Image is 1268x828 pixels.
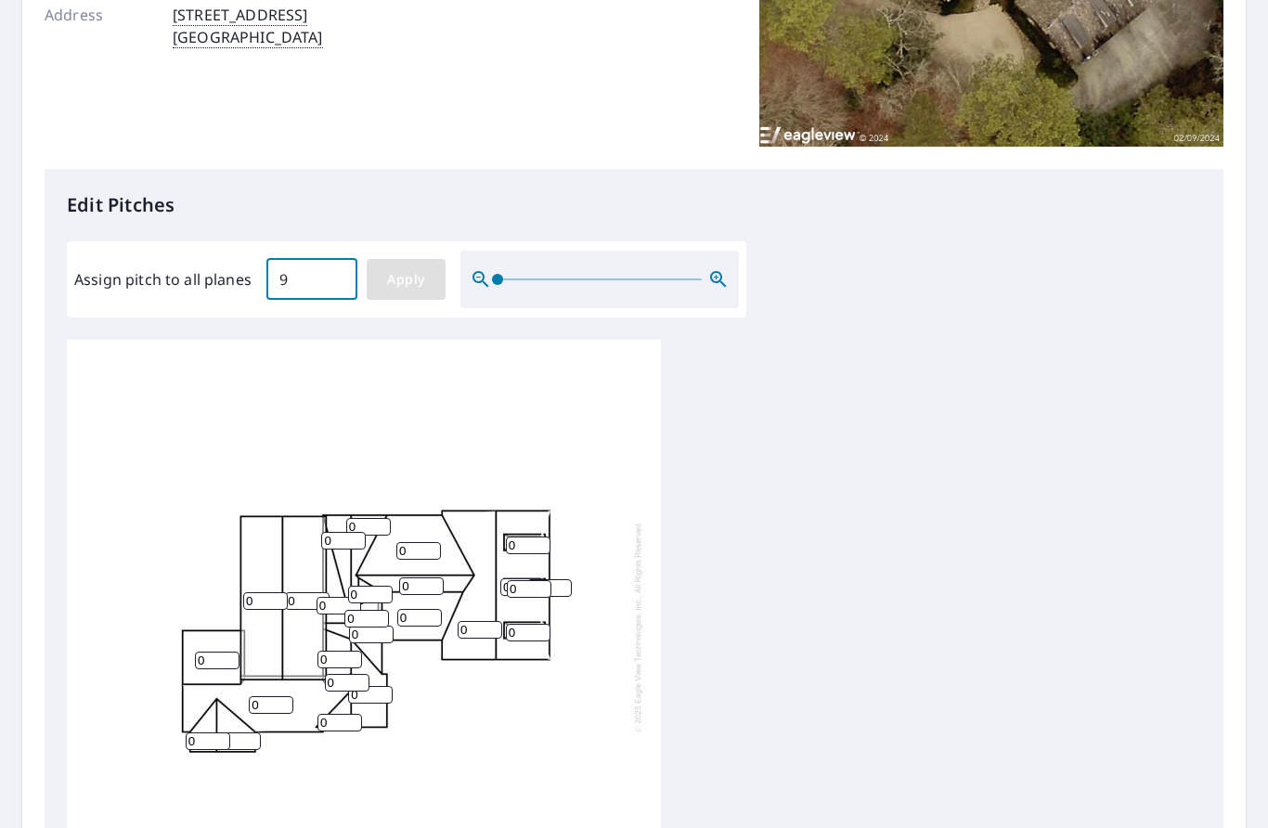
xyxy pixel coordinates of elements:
[45,4,156,48] p: Address
[382,268,431,291] span: Apply
[67,191,1201,219] p: Edit Pitches
[266,253,357,305] input: 00.0
[367,259,446,300] button: Apply
[74,268,252,291] label: Assign pitch to all planes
